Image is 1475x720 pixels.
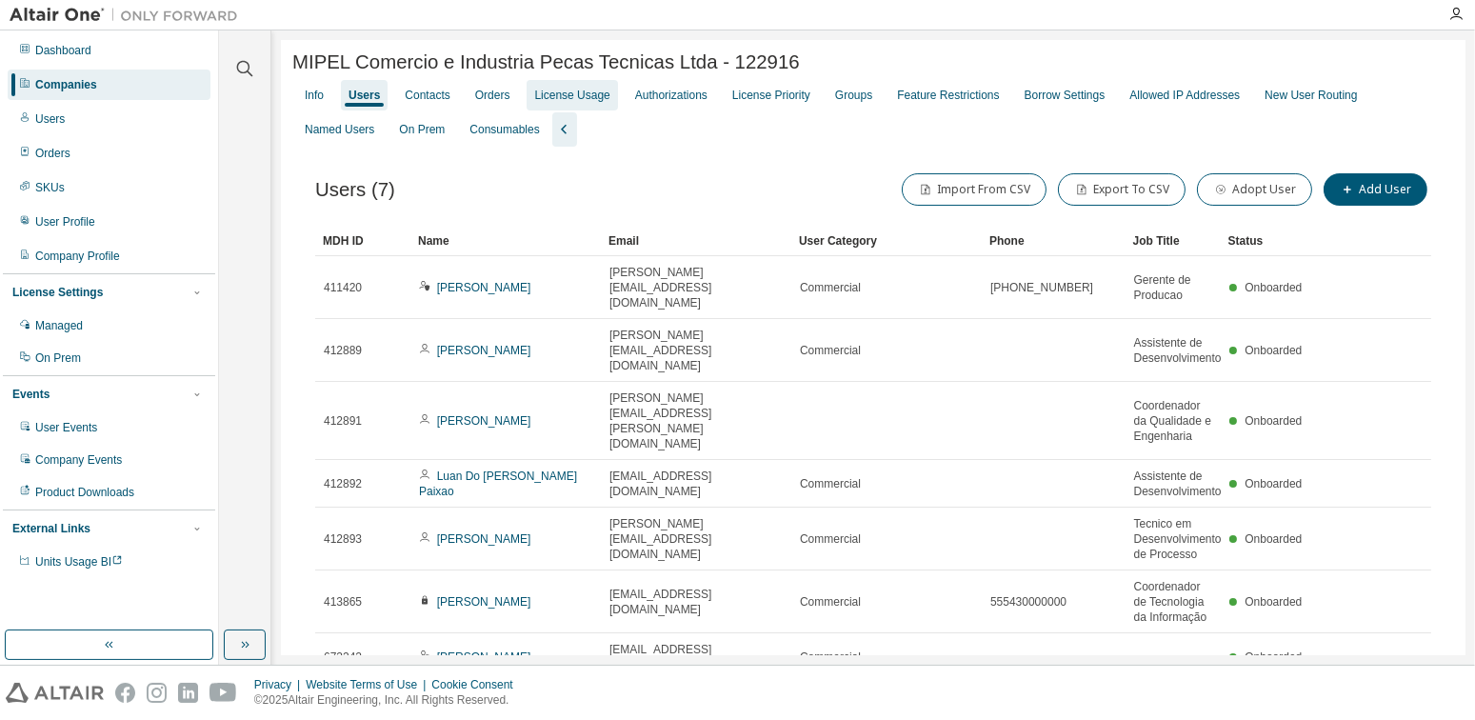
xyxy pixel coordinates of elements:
span: Users (7) [315,179,395,201]
span: [PERSON_NAME][EMAIL_ADDRESS][DOMAIN_NAME] [609,265,783,310]
a: [PERSON_NAME] [437,650,531,664]
button: Add User [1324,173,1427,206]
div: Website Terms of Use [306,677,431,692]
span: [PERSON_NAME][EMAIL_ADDRESS][DOMAIN_NAME] [609,328,783,373]
span: Coordenador de Tecnologia da Informação [1134,579,1212,625]
span: Commercial [800,343,861,358]
div: Contacts [405,88,449,103]
div: User Category [799,226,974,256]
a: [PERSON_NAME] [437,532,531,546]
div: License Priority [732,88,810,103]
span: Onboarded [1245,281,1302,294]
span: Commercial [800,280,861,295]
div: Status [1228,226,1308,256]
span: [PERSON_NAME][EMAIL_ADDRESS][PERSON_NAME][DOMAIN_NAME] [609,390,783,451]
div: Email [608,226,784,256]
img: facebook.svg [115,683,135,703]
div: Phone [989,226,1118,256]
span: [PHONE_NUMBER] [990,280,1093,295]
a: [PERSON_NAME] [437,414,531,428]
span: Gerente de Producao [1134,272,1212,303]
div: Borrow Settings [1025,88,1106,103]
div: Name [418,226,593,256]
span: MIPEL Comercio e Industria Pecas Tecnicas Ltda - 122916 [292,51,800,73]
div: Allowed IP Addresses [1129,88,1240,103]
div: Company Events [35,452,122,468]
span: Commercial [800,531,861,547]
span: Commercial [800,650,861,665]
div: On Prem [399,122,445,137]
span: 411420 [324,280,362,295]
span: Assistente de Desenvolvimento [1134,469,1222,499]
a: [PERSON_NAME] [437,281,531,294]
div: Companies [35,77,97,92]
div: License Settings [12,285,103,300]
span: Onboarded [1245,477,1302,490]
span: Onboarded [1245,532,1302,546]
div: Named Users [305,122,374,137]
div: Feature Restrictions [897,88,999,103]
div: Job Title [1133,226,1213,256]
div: Consumables [469,122,539,137]
img: Altair One [10,6,248,25]
div: SKUs [35,180,65,195]
a: [PERSON_NAME] [437,344,531,357]
div: Orders [35,146,70,161]
div: Product Downloads [35,485,134,500]
div: New User Routing [1265,88,1357,103]
span: 413865 [324,594,362,610]
span: Onboarded [1245,414,1302,428]
div: Users [35,111,65,127]
span: Onboarded [1245,650,1302,664]
button: Adopt User [1197,173,1312,206]
p: © 2025 Altair Engineering, Inc. All Rights Reserved. [254,692,525,709]
div: MDH ID [323,226,403,256]
span: [EMAIL_ADDRESS][DOMAIN_NAME] [609,642,783,672]
span: 412893 [324,531,362,547]
span: 555430000000 [990,594,1066,610]
div: Info [305,88,324,103]
span: Coordenador da Qualidade e Engenharia [1134,398,1212,444]
img: instagram.svg [147,683,167,703]
div: Orders [475,88,510,103]
div: Company Profile [35,249,120,264]
span: Onboarded [1245,595,1302,609]
span: [EMAIL_ADDRESS][DOMAIN_NAME] [609,469,783,499]
a: Luan Do [PERSON_NAME] Paixao [419,470,577,498]
span: 412891 [324,413,362,429]
div: Events [12,387,50,402]
div: Dashboard [35,43,91,58]
div: Cookie Consent [431,677,524,692]
div: External Links [12,521,90,536]
div: Users [349,88,380,103]
span: Commercial [800,594,861,610]
div: On Prem [35,350,81,366]
a: [PERSON_NAME] [437,595,531,609]
div: Privacy [254,677,306,692]
span: Assistente de Desenvolvimento [1134,335,1222,366]
div: Managed [35,318,83,333]
span: 412892 [324,476,362,491]
div: User Profile [35,214,95,230]
span: [EMAIL_ADDRESS][DOMAIN_NAME] [609,587,783,617]
span: Tecnico em Desenvolvimento de Processo [1134,516,1222,562]
div: User Events [35,420,97,435]
img: linkedin.svg [178,683,198,703]
div: Groups [835,88,872,103]
div: Authorizations [635,88,708,103]
span: Units Usage BI [35,555,123,569]
img: altair_logo.svg [6,683,104,703]
span: Commercial [800,476,861,491]
span: 412889 [324,343,362,358]
button: Import From CSV [902,173,1046,206]
div: License Usage [534,88,609,103]
span: [PERSON_NAME][EMAIL_ADDRESS][DOMAIN_NAME] [609,516,783,562]
span: Onboarded [1245,344,1302,357]
button: Export To CSV [1058,173,1186,206]
span: 673242 [324,650,362,665]
img: youtube.svg [209,683,237,703]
